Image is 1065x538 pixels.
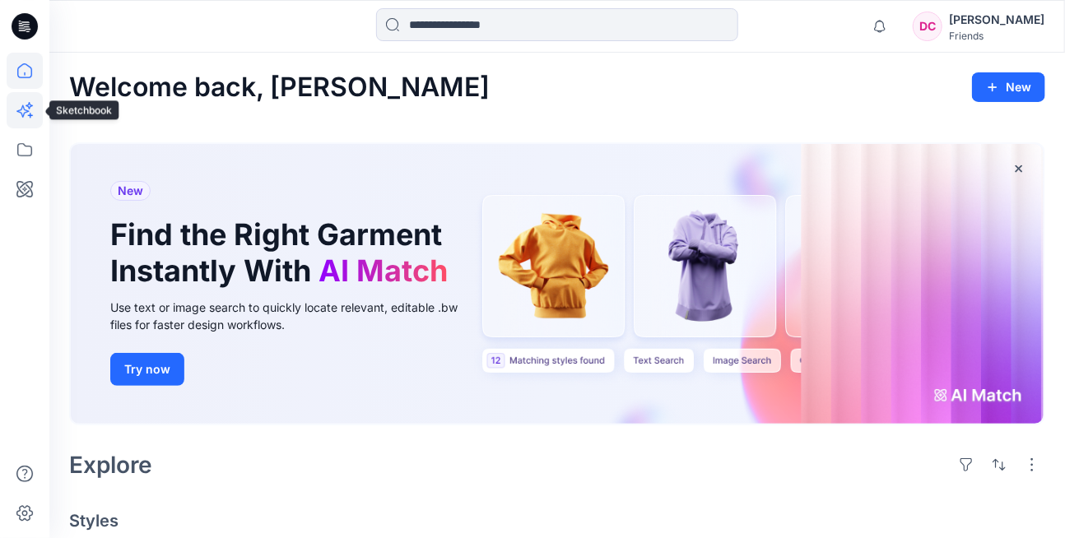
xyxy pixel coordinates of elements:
div: Friends [949,30,1044,42]
div: [PERSON_NAME] [949,10,1044,30]
button: Try now [110,353,184,386]
div: DC [913,12,942,41]
span: New [118,181,143,201]
h2: Explore [69,452,152,478]
h2: Welcome back, [PERSON_NAME] [69,72,490,103]
div: Use text or image search to quickly locate relevant, editable .bw files for faster design workflows. [110,299,481,333]
h4: Styles [69,511,1045,531]
button: New [972,72,1045,102]
span: AI Match [319,253,448,289]
h1: Find the Right Garment Instantly With [110,217,456,288]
